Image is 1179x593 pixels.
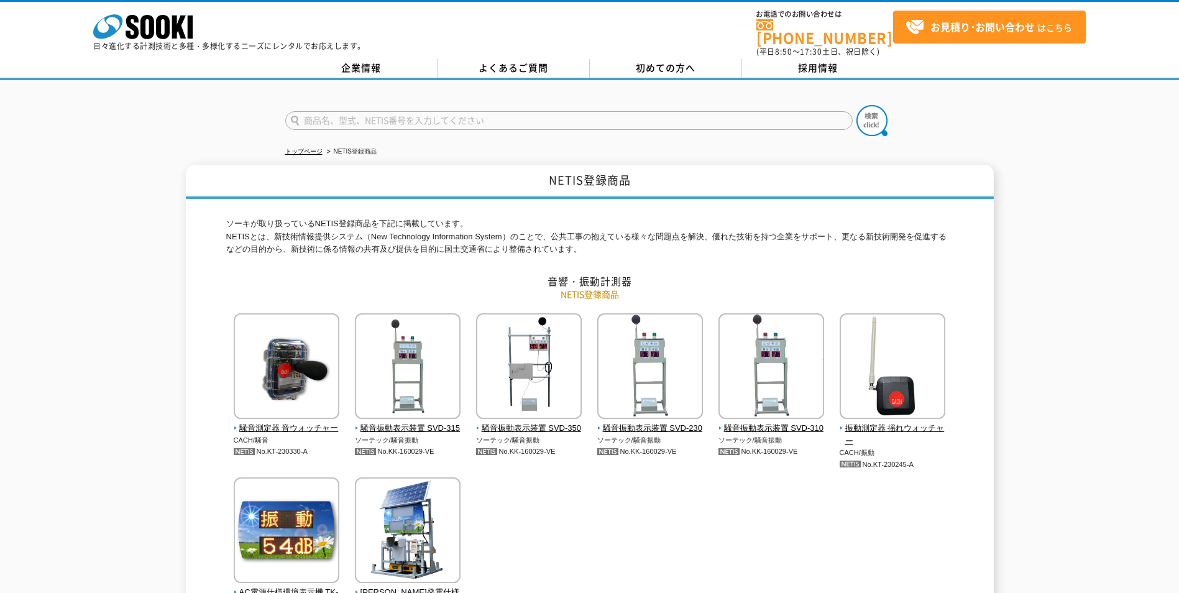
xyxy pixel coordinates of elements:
img: AC電源仕様環境表示機 TK-0055型 [234,477,339,586]
span: 17:30 [800,46,822,57]
p: CACH/騒音 [234,435,340,446]
img: 騒音測定器 音ウォッチャー [234,313,339,422]
a: 騒音振動表示装置 SVD-350 [476,410,582,435]
p: ソーテック/騒音振動 [597,435,704,446]
a: 騒音振動表示装置 SVD-315 [355,410,461,435]
img: 騒音振動表示装置 SVD-350 [476,313,582,422]
a: [PHONE_NUMBER] [756,19,893,45]
span: 騒音振動表示装置 SVD-350 [476,422,582,435]
a: トップページ [285,148,323,155]
span: はこちら [906,18,1072,37]
a: 騒音振動表示装置 SVD-310 [718,410,825,435]
p: No.KK-160029-VE [476,445,582,458]
p: No.KK-160029-VE [355,445,461,458]
span: (平日 ～ 土日、祝日除く) [756,46,879,57]
a: 企業情報 [285,59,438,78]
h1: NETIS登録商品 [186,165,994,199]
img: 騒音振動表示装置 SVD-230 [597,313,703,422]
span: 初めての方へ [636,61,695,75]
span: 騒音測定器 音ウォッチャー [234,422,340,435]
span: 騒音振動表示装置 SVD-315 [355,422,461,435]
img: btn_search.png [856,105,888,136]
li: NETIS登録商品 [324,145,377,159]
h2: 音響・振動計測器 [226,275,953,288]
a: 採用情報 [742,59,894,78]
p: ソーテック/騒音振動 [476,435,582,446]
span: 騒音振動表示装置 SVD-230 [597,422,704,435]
p: ソーテック/騒音振動 [355,435,461,446]
span: お電話でのお問い合わせは [756,11,893,18]
p: No.KK-160029-VE [597,445,704,458]
p: NETIS登録商品 [226,288,953,301]
a: 初めての方へ [590,59,742,78]
p: No.KT-230330-A [234,445,340,458]
span: 8:50 [775,46,792,57]
p: 日々進化する計測技術と多種・多様化するニーズにレンタルでお応えします。 [93,42,365,50]
a: よくあるご質問 [438,59,590,78]
a: 騒音測定器 音ウォッチャー [234,410,340,435]
a: 振動測定器 揺れウォッチャー [840,410,946,448]
img: 振動測定器 揺れウォッチャー [840,313,945,422]
p: No.KT-230245-A [840,458,946,471]
img: 騒音振動表示装置 SVD-310 [718,313,824,422]
p: No.KK-160029-VE [718,445,825,458]
a: 騒音振動表示装置 SVD-230 [597,410,704,435]
p: ソーテック/騒音振動 [718,435,825,446]
strong: お見積り･お問い合わせ [930,19,1035,34]
span: 騒音振動表示装置 SVD-310 [718,422,825,435]
p: ソーキが取り扱っているNETIS登録商品を下記に掲載しています。 NETISとは、新技術情報提供システム（New Technology Information System）のことで、公共工事の... [226,218,953,256]
p: CACH/振動 [840,448,946,458]
input: 商品名、型式、NETIS番号を入力してください [285,111,853,130]
img: 騒音振動表示装置 SVD-315 [355,313,461,422]
span: 振動測定器 揺れウォッチャー [840,422,946,448]
a: お見積り･お問い合わせはこちら [893,11,1086,44]
img: 太陽光発電仕様環境表示機 TK-0055型 [355,477,461,586]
